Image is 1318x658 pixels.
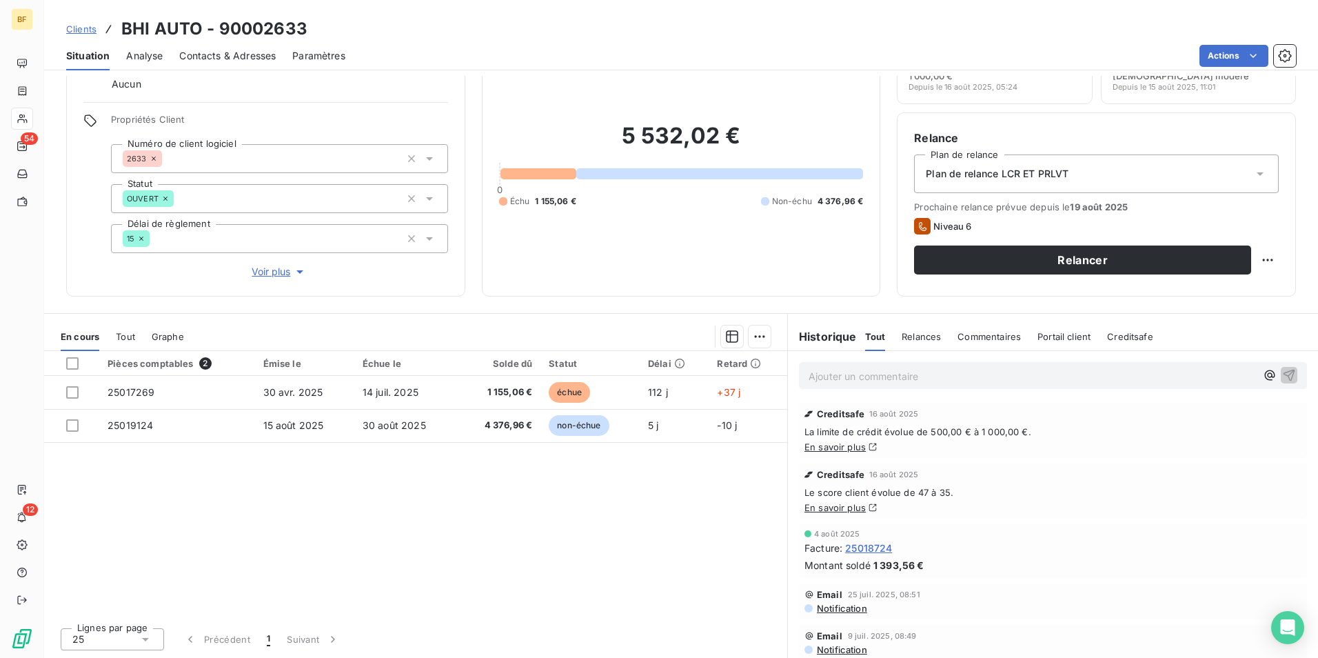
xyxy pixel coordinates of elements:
[252,265,307,279] span: Voir plus
[717,386,740,398] span: +37 j
[869,410,919,418] span: 16 août 2025
[150,232,161,245] input: Ajouter une valeur
[848,590,920,599] span: 25 juil. 2025, 08:51
[804,502,866,513] a: En savoir plus
[549,358,631,369] div: Statut
[127,195,159,203] span: OUVERT
[499,122,864,163] h2: 5 532,02 €
[648,358,700,369] div: Délai
[363,419,426,431] span: 30 août 2025
[845,541,892,555] span: 25018724
[66,23,97,34] span: Clients
[1107,331,1153,342] span: Creditsafe
[909,70,953,81] span: 1 000,00 €
[11,8,33,30] div: BF
[292,49,345,63] span: Paramètres
[914,130,1279,146] h6: Relance
[112,77,141,91] span: Aucun
[717,419,737,431] span: -10 j
[108,386,154,398] span: 25017269
[818,195,864,208] span: 4 376,96 €
[497,184,503,195] span: 0
[263,358,346,369] div: Émise le
[66,22,97,36] a: Clients
[510,195,530,208] span: Échu
[1070,201,1128,212] span: 19 août 2025
[817,469,865,480] span: Creditsafe
[549,382,590,403] span: échue
[902,331,941,342] span: Relances
[957,331,1021,342] span: Commentaires
[804,426,1301,437] span: La limite de crédit évolue de 500,00 € à 1 000,00 €.
[909,83,1017,91] span: Depuis le 16 août 2025, 05:24
[817,630,842,641] span: Email
[66,49,110,63] span: Situation
[11,628,33,650] img: Logo LeanPay
[648,419,658,431] span: 5 j
[914,201,1279,212] span: Prochaine relance prévue depuis le
[363,358,449,369] div: Échue le
[363,386,418,398] span: 14 juil. 2025
[465,358,532,369] div: Solde dû
[174,192,185,205] input: Ajouter une valeur
[1113,83,1215,91] span: Depuis le 15 août 2025, 11:01
[61,331,99,342] span: En cours
[804,541,842,555] span: Facture :
[1199,45,1268,67] button: Actions
[263,419,324,431] span: 15 août 2025
[278,625,348,654] button: Suivant
[199,357,212,370] span: 2
[817,589,842,600] span: Email
[933,221,971,232] span: Niveau 6
[127,235,134,243] span: 15
[465,419,532,432] span: 4 376,96 €
[152,331,184,342] span: Graphe
[21,132,38,145] span: 54
[869,470,919,479] span: 16 août 2025
[926,167,1068,181] span: Plan de relance LCR ET PRLVT
[465,386,532,399] span: 1 155,06 €
[914,246,1251,275] button: Relancer
[258,625,278,654] button: 1
[11,135,32,157] a: 54
[267,632,270,646] span: 1
[23,504,38,516] span: 12
[121,17,307,41] h3: BHI AUTO - 90002633
[549,415,609,436] span: non-échue
[815,603,867,614] span: Notification
[1271,611,1304,644] div: Open Intercom Messenger
[804,558,871,572] span: Montant soldé
[1037,331,1091,342] span: Portail client
[535,195,576,208] span: 1 155,06 €
[717,358,779,369] div: Retard
[804,487,1301,498] span: Le score client évolue de 47 à 35.
[815,644,867,655] span: Notification
[108,357,246,370] div: Pièces comptables
[873,558,924,572] span: 1 393,56 €
[848,632,917,640] span: 9 juil. 2025, 08:49
[865,331,886,342] span: Tout
[175,625,258,654] button: Précédent
[127,154,147,163] span: 2633
[108,419,153,431] span: 25019124
[126,49,163,63] span: Analyse
[72,632,84,646] span: 25
[179,49,276,63] span: Contacts & Adresses
[116,331,135,342] span: Tout
[162,152,173,165] input: Ajouter une valeur
[814,530,860,538] span: 4 août 2025
[772,195,812,208] span: Non-échu
[1113,70,1249,81] span: [DEMOGRAPHIC_DATA] modéré
[817,408,865,419] span: Creditsafe
[111,114,448,133] span: Propriétés Client
[263,386,323,398] span: 30 avr. 2025
[788,328,857,345] h6: Historique
[111,264,448,279] button: Voir plus
[648,386,668,398] span: 112 j
[804,441,866,452] a: En savoir plus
